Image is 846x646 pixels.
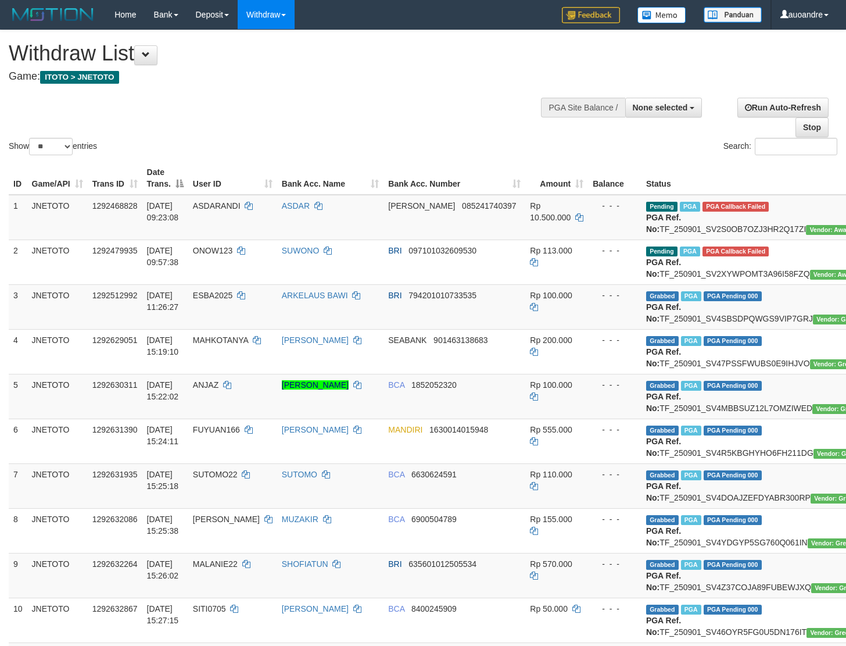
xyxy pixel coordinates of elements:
[411,380,457,390] span: Copy 1852052320 to clipboard
[680,202,700,212] span: Marked by auowiliam
[188,162,277,195] th: User ID: activate to sort column ascending
[388,201,455,210] span: [PERSON_NAME]
[593,290,637,301] div: - - -
[593,513,637,525] div: - - -
[9,284,27,329] td: 3
[193,291,233,300] span: ESBA2025
[562,7,620,23] img: Feedback.jpg
[646,291,679,301] span: Grabbed
[147,515,179,536] span: [DATE] 15:25:38
[646,381,679,391] span: Grabbed
[388,559,402,569] span: BRI
[411,604,457,613] span: Copy 8400245909 to clipboard
[646,481,681,502] b: PGA Ref. No:
[525,162,588,195] th: Amount: activate to sort column ascending
[637,7,686,23] img: Button%20Memo.svg
[704,291,762,301] span: PGA Pending
[193,470,238,479] span: SUTOMO22
[388,380,404,390] span: BCA
[9,138,97,155] label: Show entries
[646,202,677,212] span: Pending
[593,469,637,480] div: - - -
[27,284,88,329] td: JNETOTO
[9,329,27,374] td: 4
[704,426,762,436] span: PGA Pending
[704,560,762,570] span: PGA Pending
[147,201,179,222] span: [DATE] 09:23:08
[530,425,572,434] span: Rp 555.000
[530,380,572,390] span: Rp 100.000
[680,247,700,256] span: Marked by auofahmi
[646,571,681,592] b: PGA Ref. No:
[282,470,317,479] a: SUTOMO
[40,71,119,84] span: ITOTO > JNETOTO
[147,291,179,312] span: [DATE] 11:26:27
[142,162,188,195] th: Date Trans.: activate to sort column descending
[147,470,179,491] span: [DATE] 15:25:18
[27,419,88,463] td: JNETOTO
[681,560,701,570] span: Marked by auowiliam
[193,246,232,255] span: ONOW123
[92,470,138,479] span: 1292631935
[27,463,88,508] td: JNETOTO
[388,246,402,255] span: BRI
[92,604,138,613] span: 1292632867
[282,425,349,434] a: [PERSON_NAME]
[92,425,138,434] span: 1292631390
[646,247,677,256] span: Pending
[277,162,384,195] th: Bank Acc. Name: activate to sort column ascending
[633,103,688,112] span: None selected
[27,240,88,284] td: JNETOTO
[530,201,571,222] span: Rp 10.500.000
[681,381,701,391] span: Marked by auowahyu
[29,138,73,155] select: Showentries
[530,336,572,345] span: Rp 200.000
[702,202,769,212] span: PGA Error
[193,559,238,569] span: MALANIE22
[704,605,762,615] span: PGA Pending
[408,246,476,255] span: Copy 097101032609530 to clipboard
[9,6,97,23] img: MOTION_logo.png
[282,201,310,210] a: ASDAR
[646,526,681,547] b: PGA Ref. No:
[593,558,637,570] div: - - -
[646,258,681,279] b: PGA Ref. No:
[704,381,762,391] span: PGA Pending
[411,470,457,479] span: Copy 6630624591 to clipboard
[702,247,769,256] span: PGA Error
[646,616,681,637] b: PGA Ref. No:
[681,291,701,301] span: Marked by auofahmi
[193,336,248,345] span: MAHKOTANYA
[530,470,572,479] span: Rp 110.000
[388,470,404,479] span: BCA
[737,98,829,117] a: Run Auto-Refresh
[755,138,837,155] input: Search:
[193,201,241,210] span: ASDARANDI
[625,98,702,117] button: None selected
[411,515,457,524] span: Copy 6900504789 to clipboard
[408,559,476,569] span: Copy 635601012505534 to clipboard
[193,425,240,434] span: FUYUAN166
[282,291,348,300] a: ARKELAUS BAWI
[795,117,829,137] a: Stop
[9,463,27,508] td: 7
[704,470,762,480] span: PGA Pending
[530,559,572,569] span: Rp 570.000
[92,515,138,524] span: 1292632086
[9,240,27,284] td: 2
[9,162,27,195] th: ID
[681,336,701,346] span: Marked by auowahyu
[646,392,681,413] b: PGA Ref. No:
[92,559,138,569] span: 1292632264
[92,246,138,255] span: 1292479935
[681,605,701,615] span: Marked by auowiliam
[408,291,476,300] span: Copy 794201010733535 to clipboard
[147,604,179,625] span: [DATE] 15:27:15
[9,195,27,240] td: 1
[588,162,641,195] th: Balance
[704,7,762,23] img: panduan.png
[282,246,320,255] a: SUWONO
[193,515,260,524] span: [PERSON_NAME]
[282,380,349,390] a: [PERSON_NAME]
[282,559,328,569] a: SHOFIATUN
